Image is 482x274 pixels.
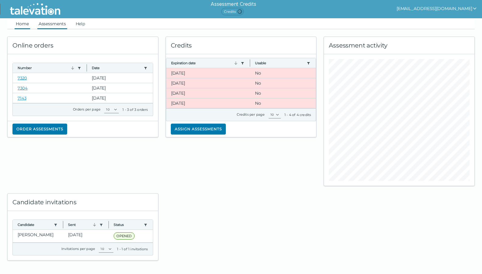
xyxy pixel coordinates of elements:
div: 1 - 3 of 3 orders [122,107,148,112]
clr-dg-cell: [DATE] [166,88,250,98]
button: Status [114,222,141,227]
clr-dg-cell: [DATE] [166,78,250,88]
button: Column resize handle [248,56,252,69]
button: Column resize handle [85,61,89,74]
button: Candidate [18,222,51,227]
a: 7320 [18,76,27,80]
a: 7304 [18,86,28,90]
clr-dg-cell: [DATE] [166,98,250,108]
div: Candidate invitations [8,194,158,211]
a: Help [74,18,87,29]
button: Expiration date [171,61,239,65]
button: Column resize handle [61,218,65,231]
clr-dg-cell: [PERSON_NAME] [13,230,63,242]
clr-dg-cell: No [250,78,316,88]
clr-dg-cell: [DATE] [63,230,109,242]
clr-dg-cell: No [250,98,316,108]
span: Credits [221,8,243,15]
button: Order assessments [12,124,67,135]
clr-dg-cell: [DATE] [87,83,153,93]
a: Home [15,18,30,29]
div: Credits [166,37,316,54]
button: Sent [68,222,97,227]
h6: Assessment Credits [211,1,256,8]
clr-dg-cell: [DATE] [87,93,153,103]
label: Credits per page [237,112,265,117]
button: Column resize handle [107,218,111,231]
label: Invitations per page [61,247,95,251]
div: 1 - 1 of 1 invitations [117,247,148,251]
div: Online orders [8,37,158,54]
button: Assign assessments [171,124,226,135]
button: Date [92,65,141,70]
span: OPENED [114,232,134,240]
clr-dg-cell: No [250,88,316,98]
clr-dg-cell: No [250,68,316,78]
clr-dg-cell: [DATE] [166,68,250,78]
span: 0 [237,9,242,14]
img: Talevation_Logo_Transparent_white.png [7,2,63,17]
div: Assessment activity [324,37,474,54]
button: show user actions [397,5,477,12]
a: 7143 [18,96,26,100]
div: 1 - 4 of 4 credits [284,112,311,117]
label: Orders per page [73,107,101,111]
button: Usable [255,61,304,65]
button: Number [18,65,75,70]
clr-dg-cell: [DATE] [87,73,153,83]
a: Assessments [37,18,67,29]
